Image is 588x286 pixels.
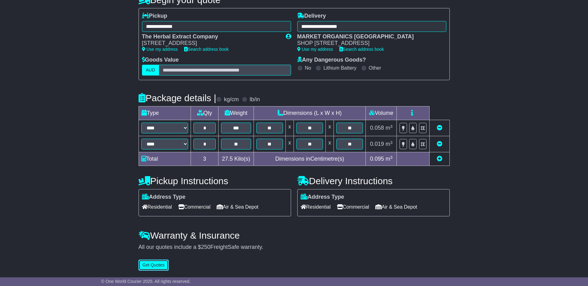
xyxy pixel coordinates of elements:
[339,47,384,52] a: Search address book
[142,33,280,40] div: The Herbal Extract Company
[219,152,254,166] td: Kilo(s)
[139,244,450,251] div: All our quotes include a $ FreightSafe warranty.
[142,47,178,52] a: Use my address
[142,40,280,47] div: [STREET_ADDRESS]
[219,106,254,120] td: Weight
[139,106,191,120] td: Type
[142,57,179,63] label: Goods Value
[390,124,393,129] sup: 3
[386,156,393,162] span: m
[250,96,260,103] label: lb/in
[285,136,294,152] td: x
[386,141,393,147] span: m
[222,156,233,162] span: 27.5
[139,230,450,240] h4: Warranty & Insurance
[305,65,311,71] label: No
[297,47,333,52] a: Use my address
[217,202,259,212] span: Air & Sea Depot
[326,136,334,152] td: x
[142,194,186,201] label: Address Type
[337,202,369,212] span: Commercial
[326,120,334,136] td: x
[301,202,331,212] span: Residential
[370,156,384,162] span: 0.095
[224,96,239,103] label: kg/cm
[139,176,291,186] h4: Pickup Instructions
[297,13,326,19] label: Delivery
[191,152,219,166] td: 3
[139,152,191,166] td: Total
[370,125,384,131] span: 0.058
[201,244,210,250] span: 250
[390,140,393,145] sup: 3
[369,65,381,71] label: Other
[142,65,159,76] label: AUD
[178,202,210,212] span: Commercial
[366,106,397,120] td: Volume
[297,57,366,63] label: Any Dangerous Goods?
[142,202,172,212] span: Residential
[323,65,356,71] label: Lithium Battery
[437,125,442,131] a: Remove this item
[254,152,366,166] td: Dimensions in Centimetre(s)
[297,176,450,186] h4: Delivery Instructions
[142,13,167,19] label: Pickup
[297,33,440,40] div: MARKET ORGANICS [GEOGRAPHIC_DATA]
[285,120,294,136] td: x
[297,40,440,47] div: SHOP [STREET_ADDRESS]
[254,106,366,120] td: Dimensions (L x W x H)
[191,106,219,120] td: Qty
[101,279,191,284] span: © One World Courier 2025. All rights reserved.
[437,156,442,162] a: Add new item
[139,93,216,103] h4: Package details |
[437,141,442,147] a: Remove this item
[184,47,229,52] a: Search address book
[139,260,169,271] button: Get Quotes
[301,194,344,201] label: Address Type
[386,125,393,131] span: m
[370,141,384,147] span: 0.019
[375,202,417,212] span: Air & Sea Depot
[390,155,393,160] sup: 3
